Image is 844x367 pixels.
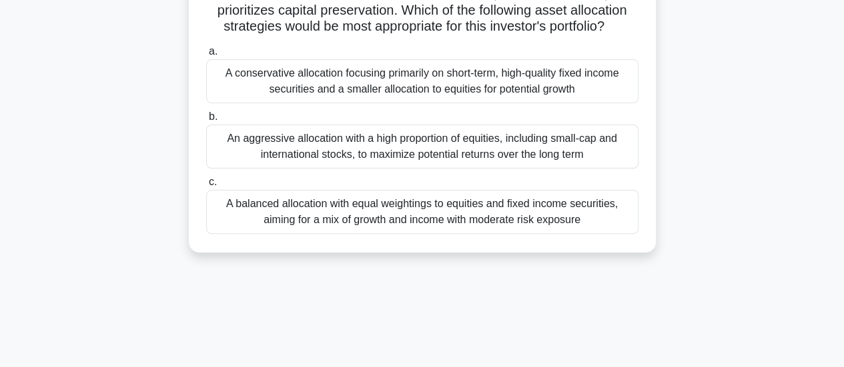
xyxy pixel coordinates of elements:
span: a. [209,45,218,57]
div: An aggressive allocation with a high proportion of equities, including small-cap and internationa... [206,125,639,169]
span: c. [209,176,217,187]
div: A conservative allocation focusing primarily on short-term, high-quality fixed income securities ... [206,59,639,103]
div: A balanced allocation with equal weightings to equities and fixed income securities, aiming for a... [206,190,639,234]
span: b. [209,111,218,122]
